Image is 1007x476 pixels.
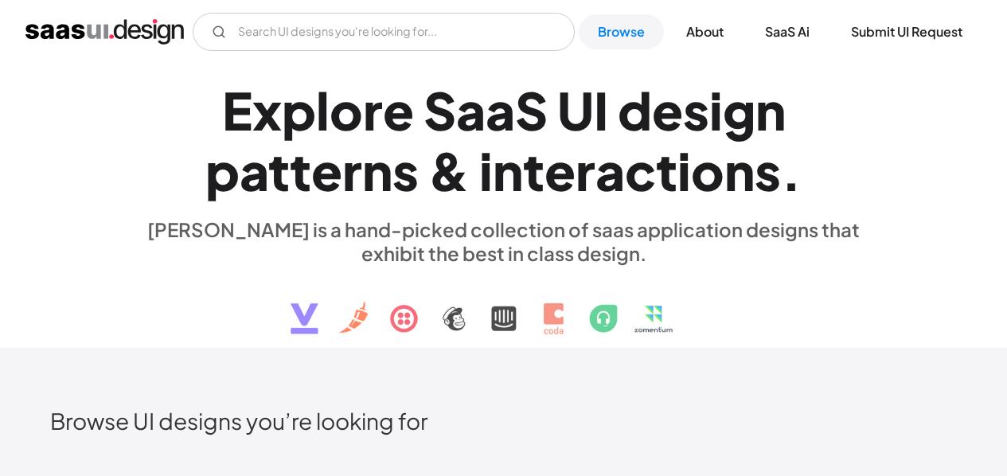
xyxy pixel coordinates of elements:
a: SaaS Ai [746,14,829,49]
h2: Browse UI designs you’re looking for [50,407,957,435]
img: text, icon, saas logo [263,265,745,348]
a: Browse [579,14,664,49]
h1: Explore SaaS UI design patterns & interactions. [138,80,870,202]
a: Submit UI Request [832,14,982,49]
a: About [667,14,743,49]
div: [PERSON_NAME] is a hand-picked collection of saas application designs that exhibit the best in cl... [138,217,870,265]
input: Search UI designs you're looking for... [193,13,575,51]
